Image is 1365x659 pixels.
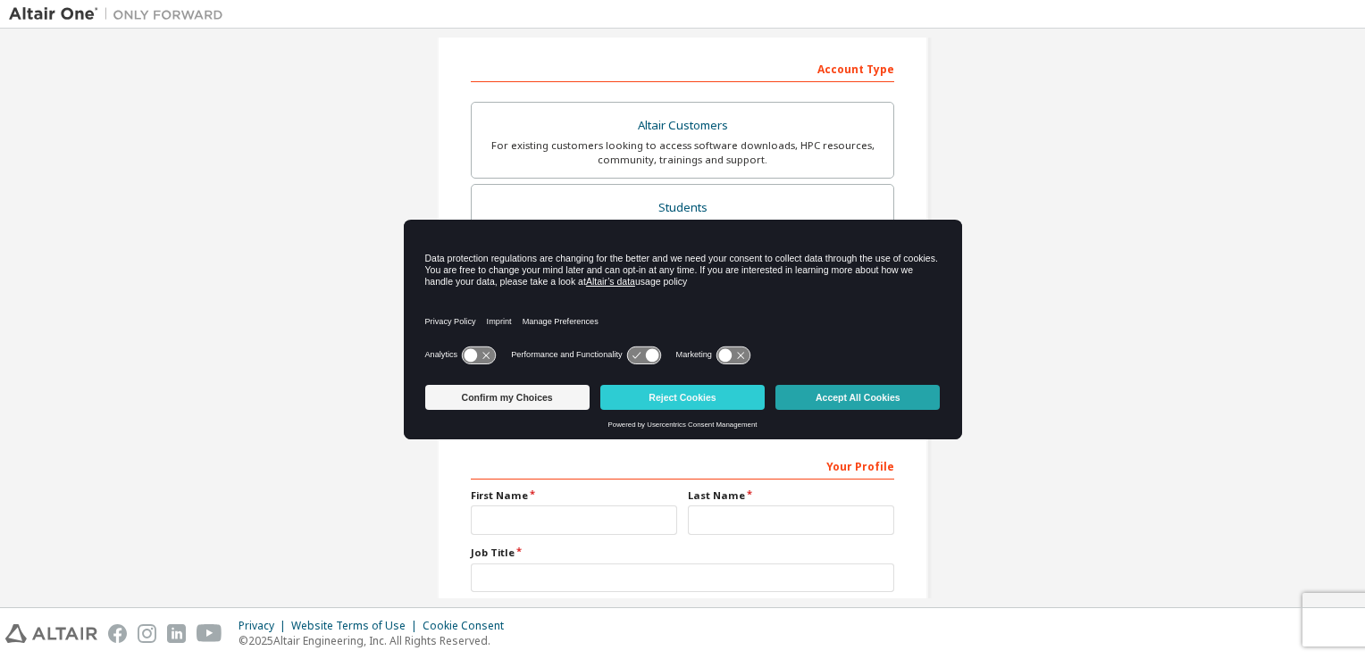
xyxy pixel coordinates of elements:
img: Altair One [9,5,232,23]
label: Last Name [688,488,894,503]
div: Account Type [471,54,894,82]
p: © 2025 Altair Engineering, Inc. All Rights Reserved. [239,633,515,648]
div: Altair Customers [482,113,883,138]
div: Your Profile [471,451,894,480]
label: Job Title [471,546,894,560]
div: Cookie Consent [423,619,515,633]
div: For existing customers looking to access software downloads, HPC resources, community, trainings ... [482,138,883,167]
img: youtube.svg [197,624,222,643]
div: Students [482,196,883,221]
img: altair_logo.svg [5,624,97,643]
label: First Name [471,488,677,503]
img: instagram.svg [138,624,156,643]
img: linkedin.svg [167,624,186,643]
div: Website Terms of Use [291,619,423,633]
div: Privacy [239,619,291,633]
img: facebook.svg [108,624,127,643]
